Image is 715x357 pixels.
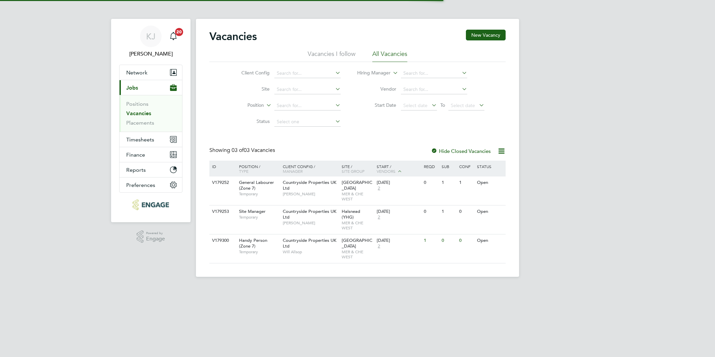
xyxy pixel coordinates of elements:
div: 0 [457,234,475,247]
a: Vacancies [126,110,151,117]
label: Vendor [357,86,396,92]
div: Open [475,234,505,247]
div: Reqd [422,161,440,172]
button: Preferences [120,177,182,192]
div: 0 [440,234,457,247]
div: Status [475,161,505,172]
div: Start / [375,161,422,177]
span: Kirsty Jones [119,50,182,58]
span: Countryside Properties UK Ltd [283,208,336,220]
div: Open [475,205,505,218]
img: northbuildrecruit-logo-retina.png [133,199,169,210]
input: Search for... [401,85,467,94]
span: 2 [377,244,381,249]
label: Hiring Manager [352,70,390,76]
input: Select one [274,117,341,127]
div: 0 [422,176,440,189]
div: Showing [209,147,276,154]
button: Finance [120,147,182,162]
div: ID [210,161,234,172]
input: Search for... [274,101,341,110]
div: 1 [440,205,457,218]
span: Countryside Properties UK Ltd [283,237,336,249]
label: Site [231,86,270,92]
label: Status [231,118,270,124]
div: Sub [440,161,457,172]
button: Network [120,65,182,80]
div: Client Config / [281,161,340,177]
button: Timesheets [120,132,182,147]
div: [DATE] [377,209,420,215]
button: New Vacancy [466,30,506,40]
span: Countryside Properties UK Ltd [283,180,336,191]
a: KJ[PERSON_NAME] [119,26,182,58]
div: 0 [422,205,440,218]
span: 2 [377,186,381,191]
input: Search for... [274,85,341,94]
span: Will Allsop [283,249,338,255]
span: Type [239,168,248,174]
div: V179300 [210,234,234,247]
div: [DATE] [377,180,420,186]
label: Hide Closed Vacancies [431,148,491,154]
span: MER & CHE WEST [342,191,374,202]
span: 20 [175,28,183,36]
span: 03 Vacancies [232,147,275,154]
span: Vendors [377,168,396,174]
span: 03 of [232,147,244,154]
span: To [438,101,447,109]
label: Start Date [357,102,396,108]
div: Open [475,176,505,189]
span: MER & CHE WEST [342,249,374,260]
span: [GEOGRAPHIC_DATA] [342,180,372,191]
div: Jobs [120,95,182,132]
span: Site Group [342,168,365,174]
span: Handy Person (Zone 7) [239,237,267,249]
li: Vacancies I follow [308,50,355,62]
nav: Main navigation [111,19,191,222]
span: [PERSON_NAME] [283,191,338,197]
span: Select date [403,102,428,108]
input: Search for... [274,69,341,78]
input: Search for... [401,69,467,78]
span: Reports [126,167,146,173]
span: Timesheets [126,136,154,143]
span: 2 [377,215,381,220]
label: Position [225,102,264,109]
button: Jobs [120,80,182,95]
div: [DATE] [377,238,420,244]
div: V179252 [210,176,234,189]
li: All Vacancies [372,50,407,62]
span: MER & CHE WEST [342,220,374,231]
a: Powered byEngage [137,230,165,243]
span: Powered by [146,230,165,236]
div: Site / [340,161,375,177]
div: V179253 [210,205,234,218]
div: 1 [422,234,440,247]
a: Positions [126,101,148,107]
h2: Vacancies [209,30,257,43]
span: Preferences [126,182,155,188]
span: Finance [126,152,145,158]
span: Temporary [239,249,279,255]
span: Engage [146,236,165,242]
span: Select date [451,102,475,108]
span: [PERSON_NAME] [283,220,338,226]
button: Reports [120,162,182,177]
span: Halsnead (YHG) [342,208,360,220]
div: 1 [457,176,475,189]
span: Jobs [126,85,138,91]
div: Position / [234,161,281,177]
div: 1 [440,176,457,189]
a: 20 [167,26,180,47]
a: Placements [126,120,154,126]
div: 0 [457,205,475,218]
span: Temporary [239,191,279,197]
a: Go to home page [119,199,182,210]
span: General Labourer (Zone 7) [239,180,274,191]
span: Network [126,69,147,76]
span: [GEOGRAPHIC_DATA] [342,237,372,249]
span: Temporary [239,215,279,220]
span: KJ [146,32,156,41]
div: Conf [457,161,475,172]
